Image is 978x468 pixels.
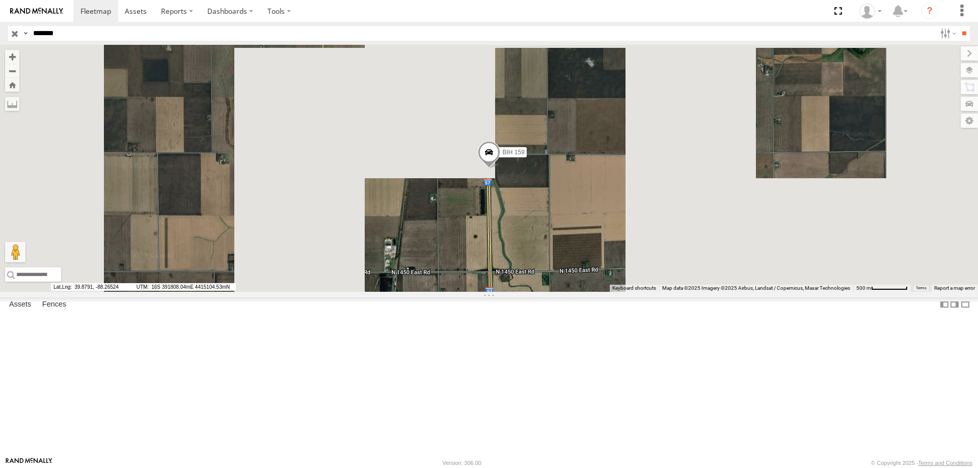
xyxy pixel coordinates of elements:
[10,8,63,15] img: rand-logo.svg
[502,149,524,156] span: BIH 159
[5,78,19,92] button: Zoom Home
[5,64,19,78] button: Zoom out
[5,242,25,262] button: Drag Pegman onto the map to open Street View
[921,3,938,19] i: ?
[961,114,978,128] label: Map Settings
[51,283,132,291] span: 39.8791, -88.26524
[443,460,481,466] div: Version: 306.00
[4,297,36,312] label: Assets
[134,283,236,291] span: 16S 391808.04mE 4415104.53mN
[936,26,958,41] label: Search Filter Options
[960,297,970,312] label: Hide Summary Table
[871,460,972,466] div: © Copyright 2025 -
[934,285,975,291] a: Report a map error
[6,458,52,468] a: Visit our Website
[856,4,885,19] div: Nele .
[939,297,949,312] label: Dock Summary Table to the Left
[856,285,871,291] span: 500 m
[949,297,960,312] label: Dock Summary Table to the Right
[662,285,850,291] span: Map data ©2025 Imagery ©2025 Airbus, Landsat / Copernicus, Maxar Technologies
[918,460,972,466] a: Terms and Conditions
[5,50,19,64] button: Zoom in
[5,97,19,111] label: Measure
[853,285,911,292] button: Map Scale: 500 m per 68 pixels
[612,285,656,292] button: Keyboard shortcuts
[916,286,927,290] a: Terms (opens in new tab)
[21,26,30,41] label: Search Query
[37,297,71,312] label: Fences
